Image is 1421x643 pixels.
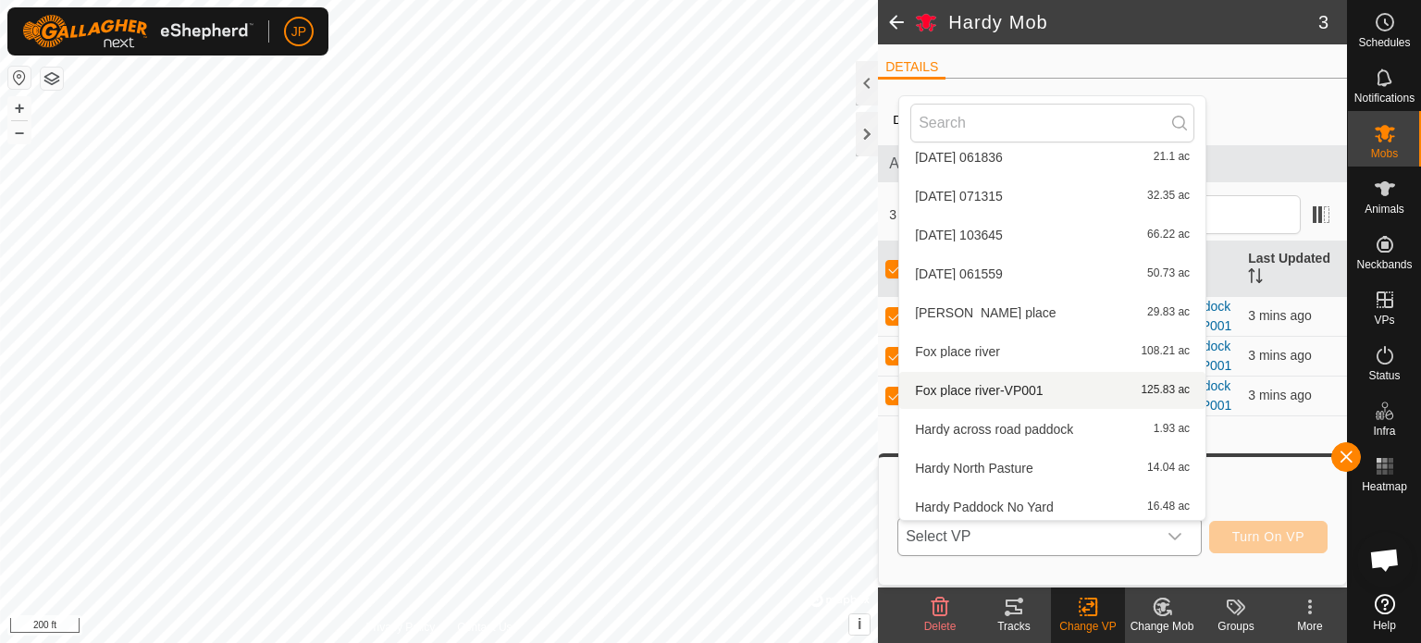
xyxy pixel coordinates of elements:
div: Tracks [977,618,1051,635]
li: 2025-06-17 103645 [899,216,1205,253]
span: Turn On VP [1232,529,1304,544]
span: Hardy across road paddock [915,423,1073,436]
span: 32.35 ac [1147,190,1190,203]
div: Change VP [1051,618,1125,635]
img: Gallagher Logo [22,15,253,48]
button: Reset Map [8,67,31,89]
li: Hardy North Pasture [899,450,1205,487]
span: Schedules [1358,37,1410,48]
div: More [1273,618,1347,635]
span: [DATE] 103645 [915,229,1003,241]
th: Last Updated [1241,241,1347,297]
span: 108.21 ac [1141,345,1190,358]
li: Hardy Paddock No Yard [899,488,1205,526]
span: Fox place river-VP001 [915,384,1044,397]
span: i [858,616,861,632]
div: Groups [1199,618,1273,635]
button: Map Layers [41,68,63,90]
span: 50.73 ac [1147,267,1190,280]
span: 16 Sept 2025, 7:49 pm [1248,348,1311,363]
a: Privacy Policy [366,619,436,636]
div: Open chat [1357,532,1413,587]
span: Infra [1373,426,1395,437]
a: Help [1348,587,1421,638]
span: 1.93 ac [1154,423,1190,436]
span: Hardy North Pasture [915,462,1033,475]
div: Change Mob [1125,618,1199,635]
span: [DATE] 061559 [915,267,1003,280]
button: + [8,97,31,119]
li: 2025-06-26 061559 [899,255,1205,292]
span: 14.04 ac [1147,462,1190,475]
span: Hardy Paddock No Yard [915,501,1054,513]
span: Fox place river [915,345,1000,358]
input: Search [910,104,1194,142]
span: Status [1368,370,1400,381]
span: VPs [1374,315,1394,326]
span: 29.83 ac [1147,306,1190,319]
li: Fox place river [899,333,1205,370]
div: dropdown trigger [1156,518,1193,555]
span: 16.48 ac [1147,501,1190,513]
span: 21.1 ac [1154,151,1190,164]
span: [PERSON_NAME] place [915,306,1056,319]
span: Notifications [1354,93,1415,104]
li: Hardy across road paddock [899,411,1205,448]
li: Fox place river-VP001 [899,372,1205,409]
span: Delete [924,620,957,633]
span: JP [291,22,306,42]
span: Animals [1365,204,1404,215]
span: 16 Sept 2025, 7:49 pm [1248,308,1311,323]
li: Buckley place [899,294,1205,331]
button: Turn On VP [1209,521,1328,553]
span: Mobs [1371,148,1398,159]
h2: Hardy Mob [948,11,1318,33]
span: [DATE] 071315 [915,190,1003,203]
span: Help [1373,620,1396,631]
li: 2025-05-14 061836 [899,139,1205,176]
span: [DATE] 061836 [915,151,1003,164]
span: Select VP [898,518,1156,555]
span: Heatmap [1362,481,1407,492]
span: Neckbands [1356,259,1412,270]
a: Contact Us [457,619,512,636]
label: Description [893,113,956,127]
li: DETAILS [878,57,945,80]
li: 2025-05-23 071315 [899,178,1205,215]
span: 66.22 ac [1147,229,1190,241]
span: 3 selected of 3 [889,205,1076,225]
span: Animals in This Mob [889,153,1336,175]
p-sorticon: Activate to sort [1248,271,1263,286]
button: i [849,614,870,635]
button: – [8,121,31,143]
span: 3 [1318,8,1328,36]
span: 125.83 ac [1141,384,1190,397]
span: 16 Sept 2025, 7:49 pm [1248,388,1311,402]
